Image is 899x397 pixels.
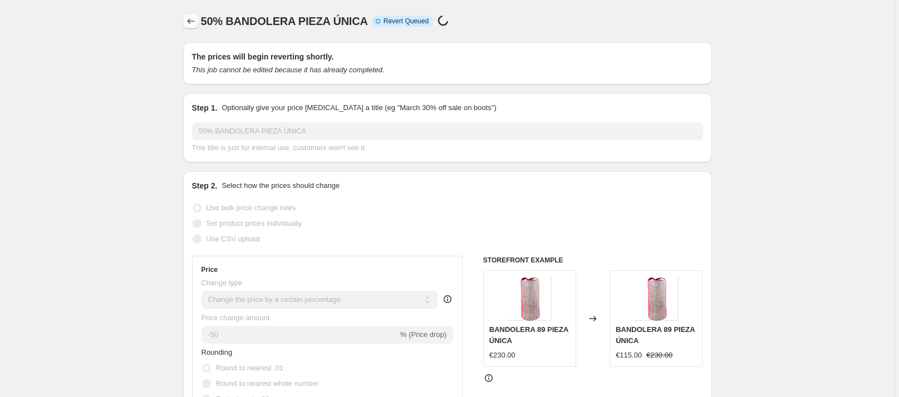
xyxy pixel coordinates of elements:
[634,276,679,321] img: IMG_02002_80x.jpg
[202,348,233,356] span: Rounding
[207,204,296,212] span: Use bulk price change rules
[192,122,703,140] input: 30% off holiday sale
[507,276,552,321] img: IMG_02002_80x.jpg
[616,350,642,361] div: €115.00
[201,15,368,27] span: 50% BANDOLERA PIEZA ÚNICA
[646,350,672,361] strike: €230.00
[207,219,302,227] span: Set product prices individually
[207,235,260,243] span: Use CSV upload
[183,13,199,29] button: Price change jobs
[192,66,385,74] i: This job cannot be edited because it has already completed.
[202,265,218,274] h3: Price
[192,180,218,191] h2: Step 2.
[400,330,446,339] span: % (Price drop)
[489,325,568,345] span: BANDOLERA 89 PIEZA ÚNICA
[222,180,340,191] p: Select how the prices should change
[442,294,453,305] div: help
[202,279,243,287] span: Change type
[192,51,703,62] h2: The prices will begin reverting shortly.
[222,102,496,113] p: Optionally give your price [MEDICAL_DATA] a title (eg "March 30% off sale on boots")
[202,326,398,344] input: -15
[483,256,703,265] h6: STOREFRONT EXAMPLE
[192,102,218,113] h2: Step 1.
[202,314,270,322] span: Price change amount
[216,364,283,372] span: Round to nearest .01
[384,17,429,26] span: Revert Queued
[616,325,695,345] span: BANDOLERA 89 PIEZA ÚNICA
[489,350,515,361] div: €230.00
[192,143,365,152] span: This title is just for internal use, customers won't see it
[216,379,319,388] span: Round to nearest whole number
